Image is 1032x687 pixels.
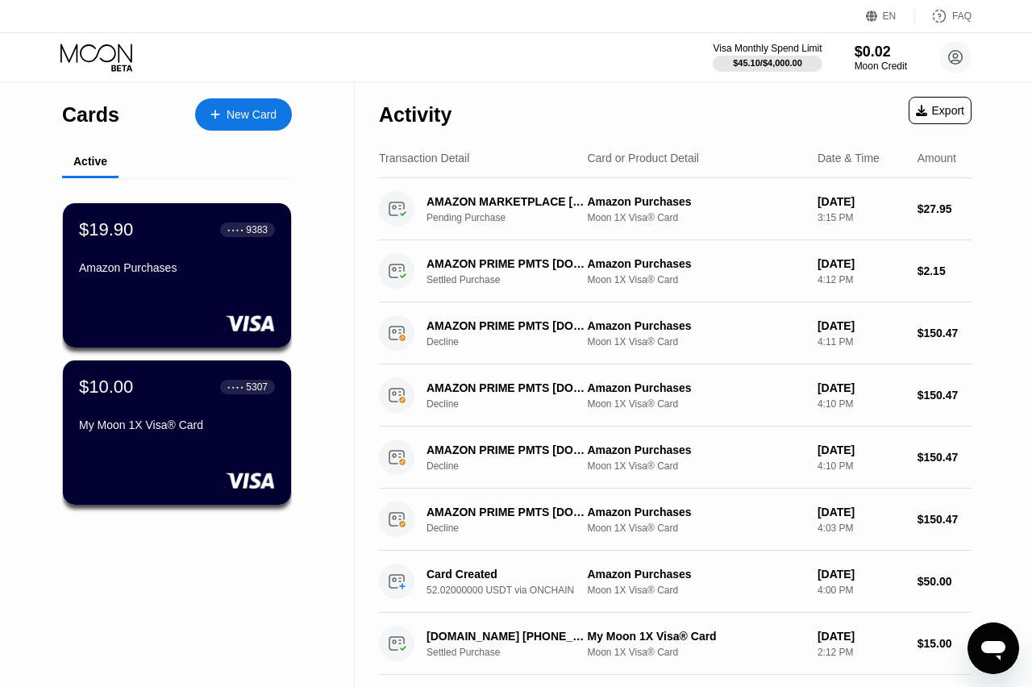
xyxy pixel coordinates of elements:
div: $150.47 [918,451,972,464]
div: 9383 [246,224,268,235]
div: [DATE] [818,381,905,394]
div: AMAZON PRIME PMTS [DOMAIN_NAME][URL] [427,319,590,332]
div: $150.47 [918,513,972,526]
div: $150.47 [918,327,972,339]
div: Amazon Purchases [587,257,804,270]
div: [DATE] [818,195,905,208]
div: Moon Credit [855,60,907,72]
div: EN [883,10,897,22]
div: FAQ [952,10,972,22]
div: $0.02 [855,44,907,60]
div: AMAZON PRIME PMTS [DOMAIN_NAME][URL] [427,381,590,394]
div: Decline [427,460,602,472]
div: $10.00 [79,377,133,398]
div: [DATE] [818,443,905,456]
div: $15.00 [918,637,972,650]
div: My Moon 1X Visa® Card [587,630,804,643]
div: Decline [427,398,602,410]
div: Visa Monthly Spend Limit [713,43,822,54]
div: Decline [427,336,602,348]
div: New Card [195,98,292,131]
div: Amazon Purchases [587,443,804,456]
iframe: Button to launch messaging window [967,622,1019,674]
div: 3:15 PM [818,212,905,223]
div: Visa Monthly Spend Limit$45.10/$4,000.00 [713,43,822,72]
div: Moon 1X Visa® Card [587,212,804,223]
div: Date & Time [818,152,880,164]
div: $45.10 / $4,000.00 [733,58,802,68]
div: FAQ [915,8,972,24]
div: $0.02Moon Credit [855,44,907,72]
div: Settled Purchase [427,647,602,658]
div: Settled Purchase [427,274,602,285]
div: 4:12 PM [818,274,905,285]
div: Transaction Detail [379,152,469,164]
div: AMAZON PRIME PMTS [DOMAIN_NAME][URL] [427,257,590,270]
div: 52.02000000 USDT via ONCHAIN [427,585,602,596]
div: [DATE] [818,568,905,581]
div: $10.00● ● ● ●5307My Moon 1X Visa® Card [63,360,291,505]
div: 4:10 PM [818,398,905,410]
div: Amount [918,152,956,164]
div: Amazon Purchases [587,195,804,208]
div: Export [909,97,972,124]
div: 5307 [246,381,268,393]
div: New Card [227,108,277,122]
div: [DATE] [818,257,905,270]
div: Moon 1X Visa® Card [587,460,804,472]
div: Moon 1X Visa® Card [587,523,804,534]
div: Pending Purchase [427,212,602,223]
div: Moon 1X Visa® Card [587,585,804,596]
div: $19.90 [79,219,133,240]
div: $19.90● ● ● ●9383Amazon Purchases [63,203,291,348]
div: AMAZON PRIME PMTS [DOMAIN_NAME][URL]DeclineAmazon PurchasesMoon 1X Visa® Card[DATE]4:10 PM$150.47 [379,364,972,427]
div: Cards [62,103,119,127]
div: Moon 1X Visa® Card [587,336,804,348]
div: AMAZON PRIME PMTS [DOMAIN_NAME][URL] [427,506,590,518]
div: Active [73,155,107,168]
div: [DATE] [818,630,905,643]
div: EN [866,8,915,24]
div: Card Created52.02000000 USDT via ONCHAINAmazon PurchasesMoon 1X Visa® Card[DATE]4:00 PM$50.00 [379,551,972,613]
div: Amazon Purchases [587,381,804,394]
div: AMAZON PRIME PMTS [DOMAIN_NAME][URL]DeclineAmazon PurchasesMoon 1X Visa® Card[DATE]4:03 PM$150.47 [379,489,972,551]
div: 4:10 PM [818,460,905,472]
div: Amazon Purchases [587,568,804,581]
div: 4:11 PM [818,336,905,348]
div: Card or Product Detail [587,152,699,164]
div: $50.00 [918,575,972,588]
div: Export [916,104,964,117]
div: ● ● ● ● [227,227,243,232]
div: $150.47 [918,389,972,402]
div: AMAZON PRIME PMTS [DOMAIN_NAME][URL]DeclineAmazon PurchasesMoon 1X Visa® Card[DATE]4:11 PM$150.47 [379,302,972,364]
div: $2.15 [918,264,972,277]
div: AMAZON MARKETPLACE [PHONE_NUMBER] USPending PurchaseAmazon PurchasesMoon 1X Visa® Card[DATE]3:15 ... [379,178,972,240]
div: My Moon 1X Visa® Card [79,418,275,431]
div: Card Created [427,568,590,581]
div: AMAZON MARKETPLACE [PHONE_NUMBER] US [427,195,590,208]
div: 4:03 PM [818,523,905,534]
div: Amazon Purchases [587,506,804,518]
div: Activity [379,103,451,127]
div: AMAZON PRIME PMTS [DOMAIN_NAME][URL]Settled PurchaseAmazon PurchasesMoon 1X Visa® Card[DATE]4:12 ... [379,240,972,302]
div: [DOMAIN_NAME] [PHONE_NUMBER] US [427,630,590,643]
div: ● ● ● ● [227,385,243,389]
div: [DATE] [818,506,905,518]
div: Amazon Purchases [79,261,275,274]
div: [DOMAIN_NAME] [PHONE_NUMBER] USSettled PurchaseMy Moon 1X Visa® CardMoon 1X Visa® Card[DATE]2:12 ... [379,613,972,675]
div: AMAZON PRIME PMTS [DOMAIN_NAME][URL]DeclineAmazon PurchasesMoon 1X Visa® Card[DATE]4:10 PM$150.47 [379,427,972,489]
div: 2:12 PM [818,647,905,658]
div: Moon 1X Visa® Card [587,274,804,285]
div: $27.95 [918,202,972,215]
div: 4:00 PM [818,585,905,596]
div: Amazon Purchases [587,319,804,332]
div: AMAZON PRIME PMTS [DOMAIN_NAME][URL] [427,443,590,456]
div: [DATE] [818,319,905,332]
div: Decline [427,523,602,534]
div: Moon 1X Visa® Card [587,398,804,410]
div: Moon 1X Visa® Card [587,647,804,658]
